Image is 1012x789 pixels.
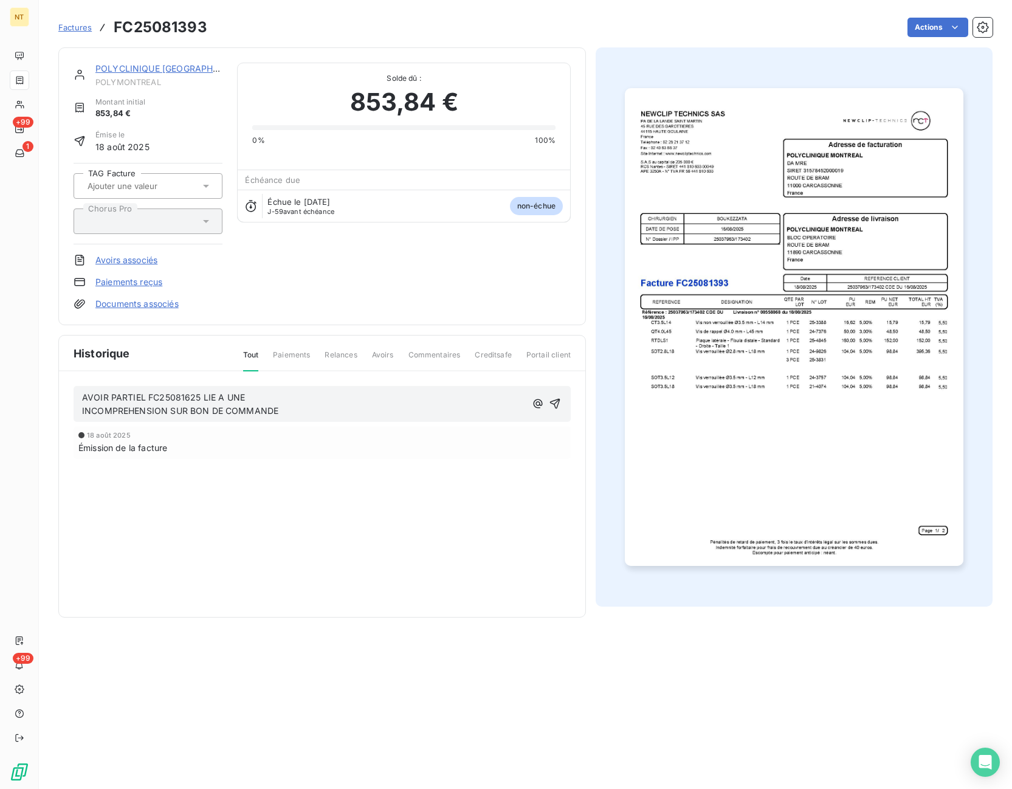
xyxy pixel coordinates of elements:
[510,197,563,215] span: non-échue
[267,207,283,216] span: J-59
[114,16,207,38] h3: FC25081393
[350,84,458,120] span: 853,84 €
[907,18,968,37] button: Actions
[535,135,556,146] span: 100%
[252,135,264,146] span: 0%
[372,350,394,370] span: Avoirs
[245,175,300,185] span: Échéance due
[13,653,33,664] span: +99
[625,88,963,566] img: invoice_thumbnail
[95,276,162,288] a: Paiements reçus
[95,254,157,266] a: Avoirs associés
[78,441,167,454] span: Émission de la facture
[95,129,150,140] span: Émise le
[82,405,278,416] span: INCOMPREHENSION SUR BON DE COMMANDE
[325,350,357,370] span: Relances
[971,748,1000,777] div: Open Intercom Messenger
[10,143,29,163] a: 1
[526,350,571,370] span: Portail client
[10,119,29,139] a: +99
[475,350,512,370] span: Creditsafe
[95,97,145,108] span: Montant initial
[82,392,245,402] span: AVOIR PARTIEL FC25081625 LIE A UNE
[95,77,222,87] span: POLYMONTREAL
[13,117,33,128] span: +99
[252,73,556,84] span: Solde dû :
[95,298,179,310] a: Documents associés
[87,432,131,439] span: 18 août 2025
[95,140,150,153] span: 18 août 2025
[273,350,310,370] span: Paiements
[267,208,334,215] span: avant échéance
[22,141,33,152] span: 1
[95,63,251,74] a: POLYCLINIQUE [GEOGRAPHIC_DATA]
[267,197,330,207] span: Échue le [DATE]
[10,7,29,27] div: NT
[74,345,130,362] span: Historique
[95,108,145,120] span: 853,84 €
[243,350,259,371] span: Tout
[86,181,208,191] input: Ajouter une valeur
[58,21,92,33] a: Factures
[58,22,92,32] span: Factures
[10,762,29,782] img: Logo LeanPay
[408,350,461,370] span: Commentaires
